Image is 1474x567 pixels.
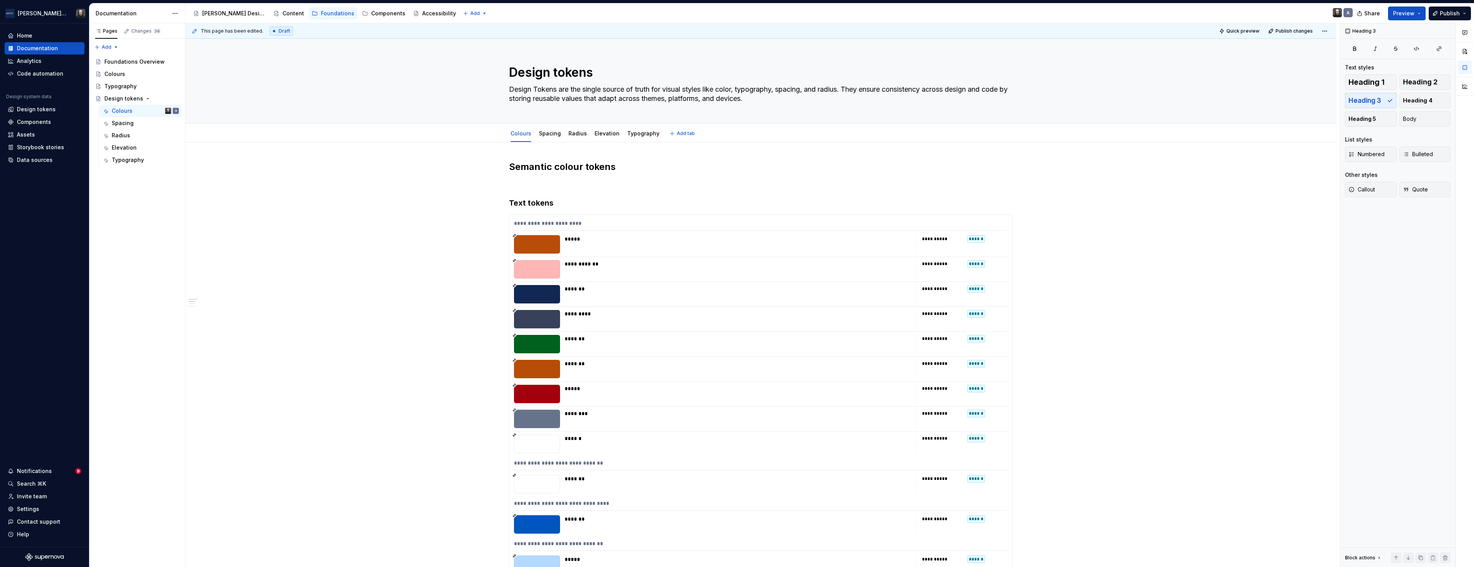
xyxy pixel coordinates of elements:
[1276,28,1313,34] span: Publish changes
[1348,115,1376,123] span: Heading 5
[5,516,84,528] button: Contact support
[1345,552,1382,563] div: Block actions
[99,129,182,142] a: Radius
[1400,147,1451,162] button: Bulleted
[92,80,182,92] a: Typography
[5,478,84,490] button: Search ⌘K
[5,68,84,80] a: Code automation
[5,503,84,515] a: Settings
[1348,78,1385,86] span: Heading 1
[592,125,623,141] div: Elevation
[410,7,459,20] a: Accessibility
[17,480,46,488] div: Search ⌘K
[76,9,85,18] img: Teunis Vorsteveld
[565,125,590,141] div: Radius
[112,107,132,115] div: Colours
[1345,64,1374,71] div: Text styles
[677,130,695,137] span: Add tab
[104,82,137,90] div: Typography
[5,141,84,153] a: Storybook stories
[92,56,182,166] div: Page tree
[112,144,137,152] div: Elevation
[359,7,408,20] a: Components
[309,7,357,20] a: Foundations
[1400,93,1451,108] button: Heading 4
[104,70,125,78] div: Colours
[104,58,165,66] div: Foundations Overview
[1345,136,1372,143] div: List styles
[624,125,663,141] div: Typography
[112,119,134,127] div: Spacing
[1347,10,1350,16] div: A
[568,130,587,137] a: Radius
[99,154,182,166] a: Typography
[190,7,269,20] a: [PERSON_NAME] Design
[17,57,41,65] div: Analytics
[17,32,32,40] div: Home
[17,156,53,164] div: Data sources
[1217,26,1263,36] button: Quick preview
[539,130,561,137] a: Spacing
[17,518,60,526] div: Contact support
[104,95,143,102] div: Design tokens
[190,6,459,21] div: Page tree
[5,129,84,141] a: Assets
[112,132,130,139] div: Radius
[99,105,182,117] a: ColoursTeunis VorsteveldA
[1333,8,1342,17] img: Teunis Vorsteveld
[175,107,177,115] div: A
[5,30,84,42] a: Home
[95,28,117,34] div: Pages
[5,103,84,115] a: Design tokens
[96,10,168,17] div: Documentation
[131,28,161,34] div: Changes
[1364,10,1380,17] span: Share
[511,130,531,137] a: Colours
[17,105,56,113] div: Design tokens
[5,9,15,18] img: f0306bc8-3074-41fb-b11c-7d2e8671d5eb.png
[1348,186,1375,193] span: Callout
[1388,7,1426,20] button: Preview
[1345,182,1396,197] button: Callout
[17,493,47,500] div: Invite team
[1403,78,1438,86] span: Heading 2
[17,45,58,52] div: Documentation
[2,5,88,21] button: [PERSON_NAME] AirlinesTeunis Vorsteveld
[75,468,81,474] span: 9
[1345,555,1375,561] div: Block actions
[25,553,64,561] svg: Supernova Logo
[17,531,29,538] div: Help
[1345,171,1378,179] div: Other styles
[1348,150,1385,158] span: Numbered
[202,10,266,17] div: [PERSON_NAME] Design
[92,68,182,80] a: Colours
[1403,97,1433,104] span: Heading 4
[92,92,182,105] a: Design tokens
[371,10,405,17] div: Components
[1345,74,1396,90] button: Heading 1
[321,10,354,17] div: Foundations
[6,94,51,100] div: Design system data
[1403,186,1428,193] span: Quote
[1440,10,1460,17] span: Publish
[461,8,489,19] button: Add
[627,130,659,137] a: Typography
[507,63,1011,82] textarea: Design tokens
[1393,10,1415,17] span: Preview
[667,128,698,139] button: Add tab
[5,465,84,477] button: Notifications9
[536,125,564,141] div: Spacing
[17,118,51,126] div: Components
[1345,147,1396,162] button: Numbered
[509,161,1013,173] h2: Semantic colour tokens
[507,125,534,141] div: Colours
[102,44,111,50] span: Add
[99,117,182,129] a: Spacing
[17,70,63,77] div: Code automation
[5,154,84,166] a: Data sources
[507,83,1011,105] textarea: Design Tokens are the single source of truth for visual styles like color, typography, spacing, a...
[1266,26,1316,36] button: Publish changes
[283,10,304,17] div: Content
[17,143,64,151] div: Storybook stories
